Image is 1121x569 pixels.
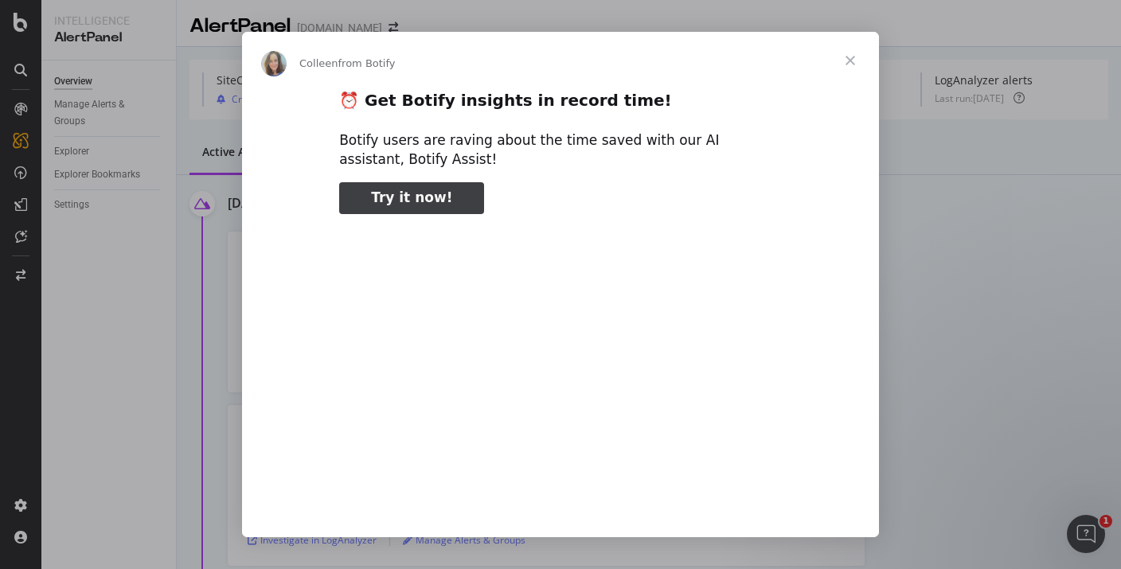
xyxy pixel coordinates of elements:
[371,189,452,205] span: Try it now!
[261,51,287,76] img: Profile image for Colleen
[339,182,484,214] a: Try it now!
[339,131,782,170] div: Botify users are raving about the time saved with our AI assistant, Botify Assist!
[339,90,782,119] h2: ⏰ Get Botify insights in record time!
[228,228,893,559] video: Play video
[299,57,338,69] span: Colleen
[338,57,396,69] span: from Botify
[822,32,879,89] span: Close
